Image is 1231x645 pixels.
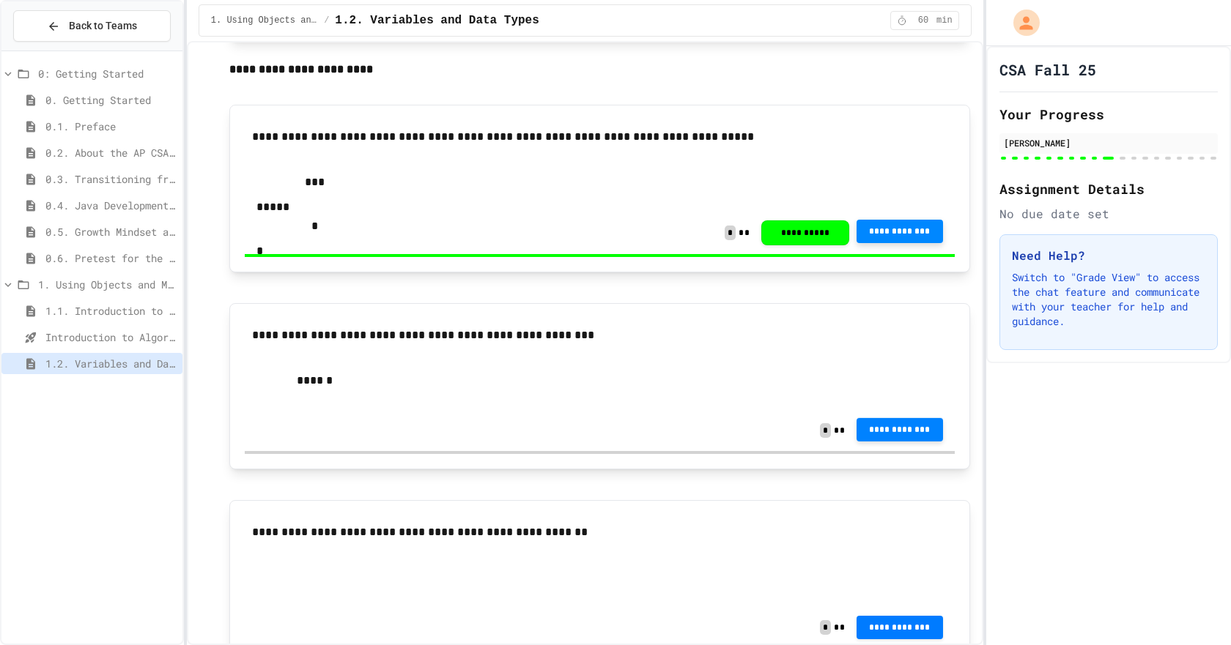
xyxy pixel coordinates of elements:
span: 1.1. Introduction to Algorithms, Programming, and Compilers [45,303,177,318]
div: No due date set [999,205,1218,223]
h1: CSA Fall 25 [999,59,1096,80]
div: My Account [998,6,1043,40]
span: 0. Getting Started [45,92,177,108]
div: [PERSON_NAME] [1004,136,1213,149]
span: Back to Teams [69,18,137,34]
span: 0.3. Transitioning from AP CSP to AP CSA [45,171,177,187]
span: 60 [912,15,935,26]
span: 1. Using Objects and Methods [211,15,318,26]
span: 1.2. Variables and Data Types [335,12,539,29]
span: 1. Using Objects and Methods [38,277,177,292]
p: Switch to "Grade View" to access the chat feature and communicate with your teacher for help and ... [1012,270,1205,329]
h2: Your Progress [999,104,1218,124]
span: Introduction to Algorithms, Programming, and Compilers [45,329,177,345]
button: Back to Teams [13,10,171,42]
span: 0: Getting Started [38,66,177,81]
span: / [324,15,329,26]
h2: Assignment Details [999,179,1218,199]
span: min [936,15,953,26]
h3: Need Help? [1012,247,1205,264]
span: 1.2. Variables and Data Types [45,356,177,371]
span: 0.1. Preface [45,119,177,134]
span: 0.6. Pretest for the AP CSA Exam [45,250,177,266]
span: 0.5. Growth Mindset and Pair Programming [45,224,177,239]
span: 0.4. Java Development Environments [45,198,177,213]
span: 0.2. About the AP CSA Exam [45,145,177,160]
